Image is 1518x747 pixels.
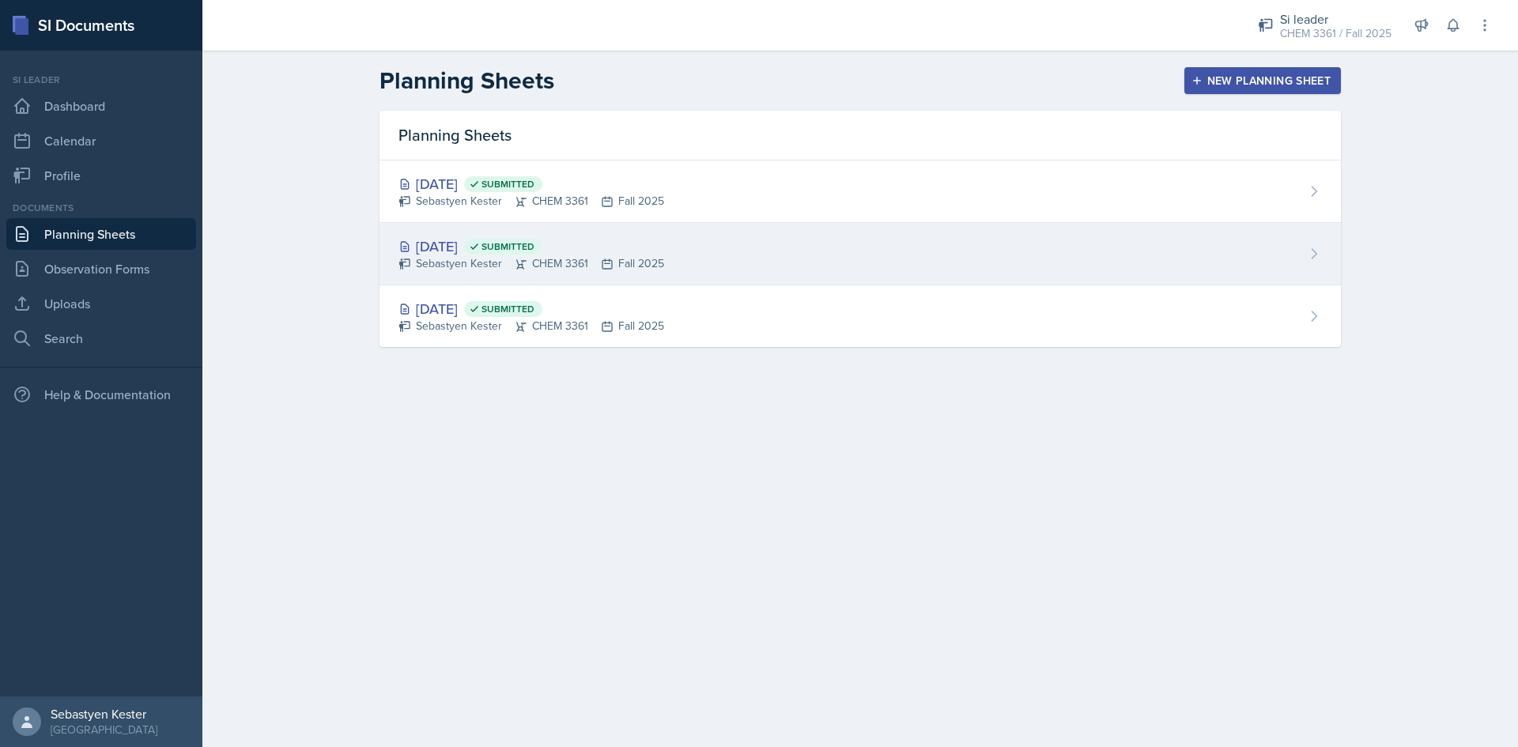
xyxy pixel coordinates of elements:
[6,253,196,285] a: Observation Forms
[398,318,664,334] div: Sebastyen Kester CHEM 3361 Fall 2025
[6,288,196,319] a: Uploads
[6,90,196,122] a: Dashboard
[51,722,157,738] div: [GEOGRAPHIC_DATA]
[379,285,1341,347] a: [DATE] Submitted Sebastyen KesterCHEM 3361Fall 2025
[481,240,534,253] span: Submitted
[481,178,534,191] span: Submitted
[379,223,1341,285] a: [DATE] Submitted Sebastyen KesterCHEM 3361Fall 2025
[6,201,196,215] div: Documents
[6,125,196,157] a: Calendar
[481,303,534,315] span: Submitted
[1280,25,1391,42] div: CHEM 3361 / Fall 2025
[1184,67,1341,94] button: New Planning Sheet
[51,706,157,722] div: Sebastyen Kester
[379,66,554,95] h2: Planning Sheets
[6,323,196,354] a: Search
[6,218,196,250] a: Planning Sheets
[398,193,664,209] div: Sebastyen Kester CHEM 3361 Fall 2025
[379,111,1341,160] div: Planning Sheets
[1195,74,1331,87] div: New Planning Sheet
[398,298,664,319] div: [DATE]
[398,236,664,257] div: [DATE]
[379,160,1341,223] a: [DATE] Submitted Sebastyen KesterCHEM 3361Fall 2025
[6,73,196,87] div: Si leader
[6,379,196,410] div: Help & Documentation
[398,173,664,194] div: [DATE]
[6,160,196,191] a: Profile
[1280,9,1391,28] div: Si leader
[398,255,664,272] div: Sebastyen Kester CHEM 3361 Fall 2025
